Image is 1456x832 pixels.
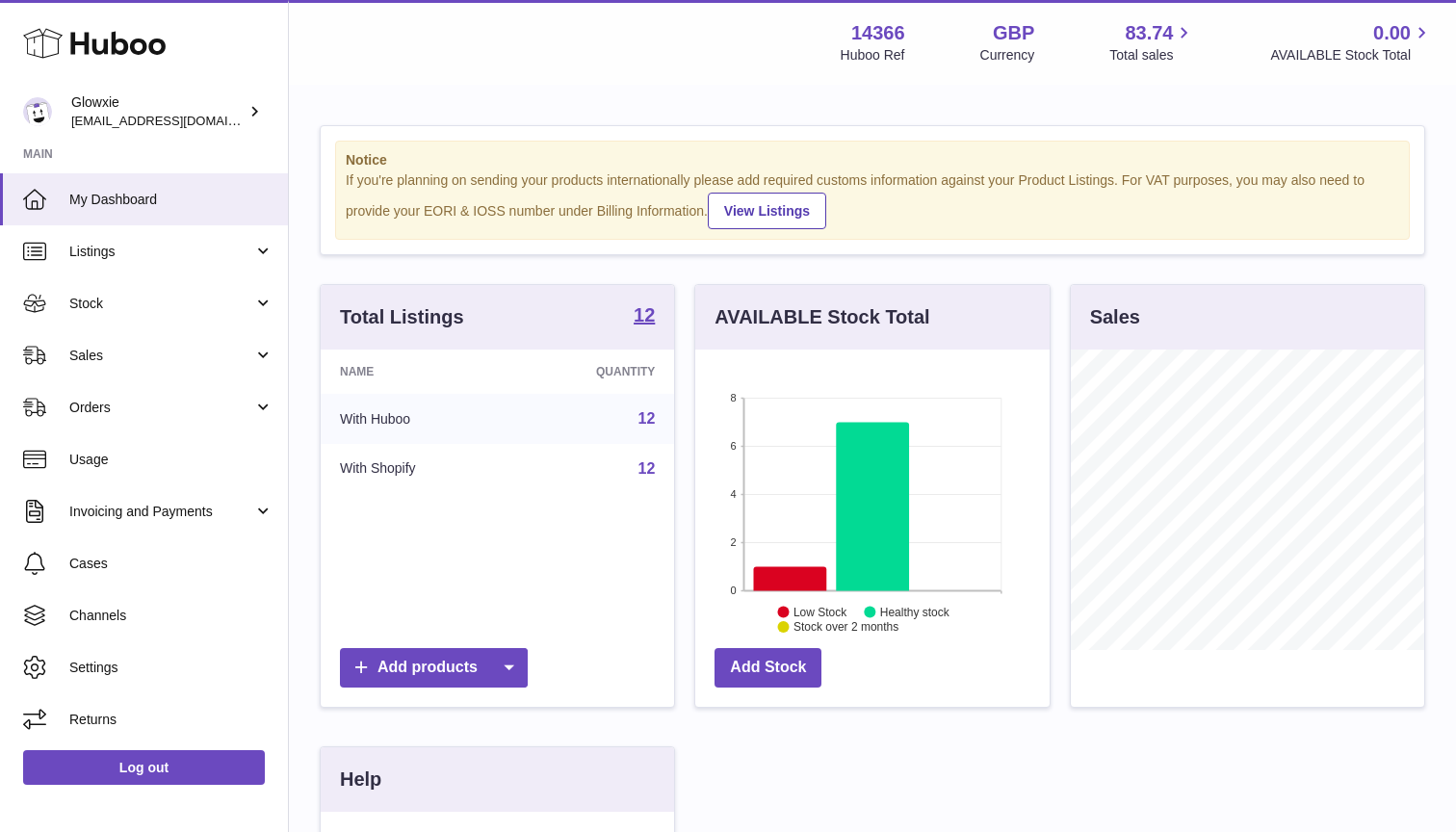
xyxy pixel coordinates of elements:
[69,243,253,261] span: Listings
[634,305,655,325] strong: 12
[346,151,1399,169] strong: Notice
[638,410,656,427] a: 12
[23,97,52,126] img: suraj@glowxie.com
[69,503,253,521] span: Invoicing and Payments
[731,536,737,548] text: 2
[731,488,737,500] text: 4
[69,191,273,209] span: My Dashboard
[71,113,283,128] span: [EMAIL_ADDRESS][DOMAIN_NAME]
[793,620,898,634] text: Stock over 2 months
[69,451,273,469] span: Usage
[715,648,821,688] a: Add Stock
[638,460,656,477] a: 12
[1270,46,1433,65] span: AVAILABLE Stock Total
[71,93,245,130] div: Glowxie
[1270,20,1433,65] a: 0.00 AVAILABLE Stock Total
[321,444,511,494] td: With Shopify
[1109,46,1195,65] span: Total sales
[346,171,1399,229] div: If you're planning on sending your products internationally please add required customs informati...
[69,555,273,573] span: Cases
[793,605,847,618] text: Low Stock
[340,767,381,793] h3: Help
[69,711,273,729] span: Returns
[841,46,905,65] div: Huboo Ref
[321,350,511,394] th: Name
[634,305,655,328] a: 12
[980,46,1035,65] div: Currency
[708,193,826,229] a: View Listings
[511,350,674,394] th: Quantity
[1373,20,1411,46] span: 0.00
[69,399,253,417] span: Orders
[69,659,273,677] span: Settings
[731,440,737,452] text: 6
[69,295,253,313] span: Stock
[880,605,950,618] text: Healthy stock
[340,304,464,330] h3: Total Listings
[69,607,273,625] span: Channels
[1125,20,1173,46] span: 83.74
[23,750,265,785] a: Log out
[731,392,737,403] text: 8
[993,20,1034,46] strong: GBP
[715,304,929,330] h3: AVAILABLE Stock Total
[340,648,528,688] a: Add products
[1109,20,1195,65] a: 83.74 Total sales
[321,394,511,444] td: With Huboo
[851,20,905,46] strong: 14366
[731,585,737,596] text: 0
[1090,304,1140,330] h3: Sales
[69,347,253,365] span: Sales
